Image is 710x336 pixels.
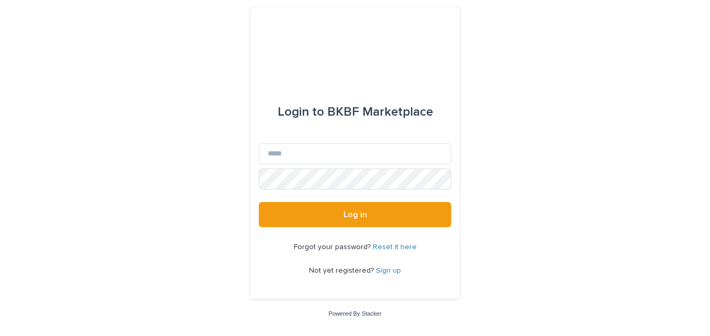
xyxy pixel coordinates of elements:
[259,202,451,227] button: Log in
[328,310,381,317] a: Powered By Stacker
[278,97,433,127] div: BKBF Marketplace
[302,32,407,64] img: l65f3yHPToSKODuEVUav
[343,210,367,219] span: Log in
[309,267,376,274] span: Not yet registered?
[294,243,373,251] span: Forgot your password?
[373,243,417,251] a: Reset it here
[278,106,324,118] span: Login to
[376,267,401,274] a: Sign up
